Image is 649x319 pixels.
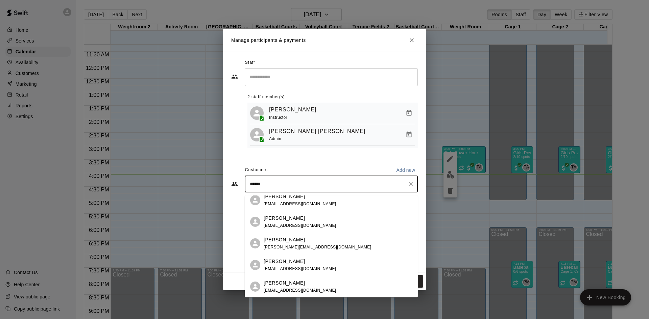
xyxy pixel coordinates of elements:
[250,260,260,270] div: Olivia Whipple
[245,165,268,176] span: Customers
[403,107,415,119] button: Manage bookings & payment
[264,215,305,222] p: [PERSON_NAME]
[264,223,336,228] span: [EMAIL_ADDRESS][DOMAIN_NAME]
[245,176,418,192] div: Start typing to search customers...
[403,129,415,141] button: Manage bookings & payment
[264,266,336,271] span: [EMAIL_ADDRESS][DOMAIN_NAME]
[269,127,365,136] a: [PERSON_NAME] [PERSON_NAME]
[231,37,306,44] p: Manage participants & payments
[231,181,238,187] svg: Customers
[250,282,260,292] div: Olivia Rossi
[264,288,336,293] span: [EMAIL_ADDRESS][DOMAIN_NAME]
[250,195,260,205] div: Olivia Olrich
[247,92,285,103] span: 2 staff member(s)
[396,167,415,174] p: Add new
[269,115,287,120] span: Instructor
[393,165,418,176] button: Add new
[250,106,264,120] div: Charlotte Williams
[264,193,305,200] p: [PERSON_NAME]
[264,236,305,243] p: [PERSON_NAME]
[231,73,238,80] svg: Staff
[264,245,371,249] span: [PERSON_NAME][EMAIL_ADDRESS][DOMAIN_NAME]
[245,68,418,86] div: Search staff
[250,217,260,227] div: Olivia Peck
[264,280,305,287] p: [PERSON_NAME]
[406,179,415,189] button: Clear
[250,128,264,141] div: Taylor Allen Flanick
[269,136,281,141] span: Admin
[264,202,336,206] span: [EMAIL_ADDRESS][DOMAIN_NAME]
[264,258,305,265] p: [PERSON_NAME]
[250,238,260,248] div: Olivia Vance
[269,105,316,114] a: [PERSON_NAME]
[245,57,255,68] span: Staff
[406,34,418,46] button: Close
